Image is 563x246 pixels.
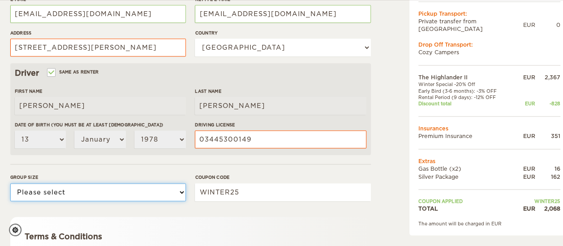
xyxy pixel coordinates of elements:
div: 2,367 [535,74,560,82]
label: Coupon code [195,174,370,181]
td: Gas Bottle (x2) [418,165,515,173]
label: Country [195,30,370,36]
input: e.g. William [15,97,186,115]
input: Same as renter [48,70,54,76]
td: The Highlander II [418,74,515,82]
td: Cozy Campers [418,48,560,56]
div: Drop Off Transport: [418,41,560,48]
td: Coupon applied [418,198,515,204]
td: Rental Period (9 days): -12% OFF [418,94,515,100]
label: Group size [10,174,186,181]
input: e.g. example@example.com [195,5,370,23]
input: e.g. Smith [195,97,366,115]
td: TOTAL [418,204,515,212]
div: 162 [535,173,560,180]
label: Date of birth (You must be at least [DEMOGRAPHIC_DATA]) [15,121,186,128]
label: Last Name [195,88,366,95]
div: 2,068 [535,204,560,212]
div: Terms & Conditions [25,231,357,242]
td: Winter Special -20% Off [418,82,515,88]
div: EUR [515,101,535,107]
div: EUR [515,132,535,140]
td: Private transfer from [GEOGRAPHIC_DATA] [418,17,523,33]
div: 16 [535,165,560,173]
div: 351 [535,132,560,140]
input: e.g. example@example.com [10,5,186,23]
input: e.g. Street, City, Zip Code [10,39,186,56]
div: EUR [515,74,535,82]
td: WINTER25 [515,198,560,204]
td: Early Bird (3-6 months): -3% OFF [418,88,515,94]
label: Driving License [195,121,366,128]
td: Insurances [418,125,560,132]
td: Premium Insurance [418,132,515,140]
a: Cookie settings [9,224,27,236]
td: Extras [418,157,560,165]
div: The amount will be charged in EUR [418,220,560,226]
label: First Name [15,88,186,95]
div: EUR [515,204,535,212]
div: Driver [15,68,366,78]
div: 0 [535,22,560,29]
td: Silver Package [418,173,515,180]
div: EUR [515,165,535,173]
label: Same as renter [48,68,99,76]
td: Discount total [418,101,515,107]
div: EUR [523,22,535,29]
label: Address [10,30,186,36]
div: -828 [535,101,560,107]
div: Pickup Transport: [418,10,560,17]
div: EUR [515,173,535,180]
input: e.g. 14789654B [195,130,366,148]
